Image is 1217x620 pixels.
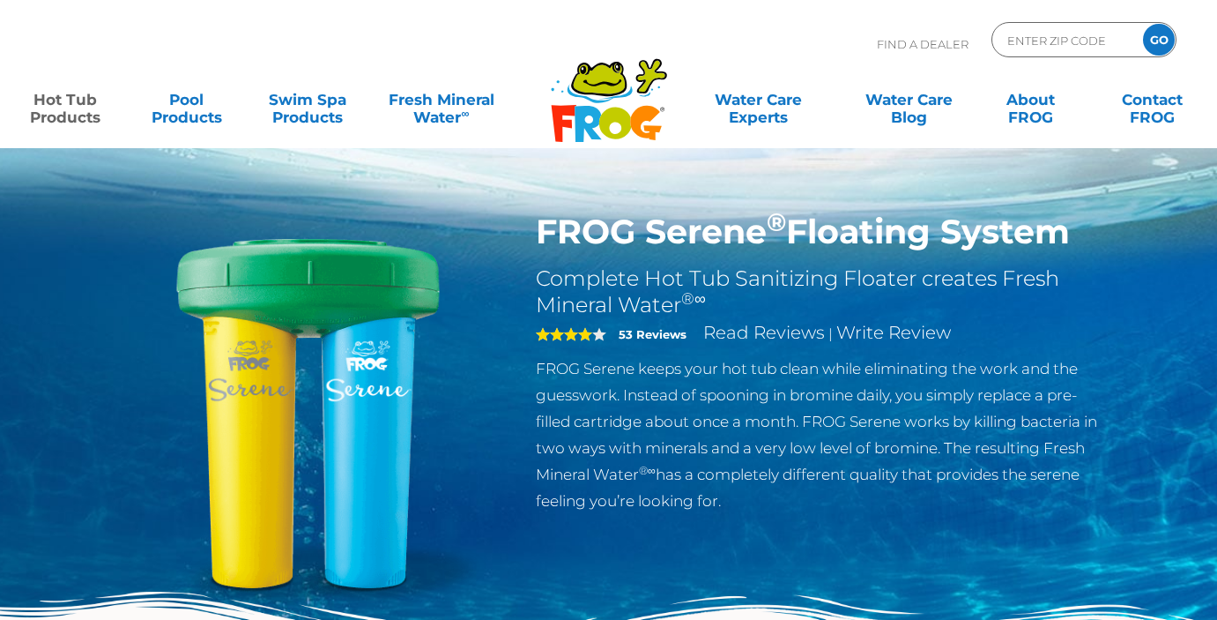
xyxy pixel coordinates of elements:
span: | [828,325,833,342]
a: Hot TubProducts [18,82,112,117]
a: ContactFROG [1105,82,1199,117]
sup: ∞ [461,107,469,120]
img: Frog Products Logo [541,35,677,143]
h2: Complete Hot Tub Sanitizing Floater creates Fresh Mineral Water [536,265,1111,318]
sup: ® [767,206,786,237]
a: Read Reviews [703,322,825,343]
sup: ®∞ [639,464,656,477]
input: Zip Code Form [1006,27,1124,53]
p: Find A Dealer [877,22,968,66]
a: Write Review [836,322,951,343]
strong: 53 Reviews [619,327,686,341]
a: AboutFROG [983,82,1078,117]
h1: FROG Serene Floating System [536,212,1111,252]
p: FROG Serene keeps your hot tub clean while eliminating the work and the guesswork. Instead of spo... [536,355,1111,514]
input: GO [1143,24,1175,56]
img: hot-tub-product-serene-floater.png [107,212,510,616]
span: 4 [536,327,592,341]
a: PoolProducts [139,82,234,117]
a: Water CareExperts [681,82,835,117]
a: Water CareBlog [862,82,956,117]
a: Swim SpaProducts [261,82,355,117]
a: Fresh MineralWater∞ [382,82,501,117]
sup: ®∞ [681,289,706,309]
